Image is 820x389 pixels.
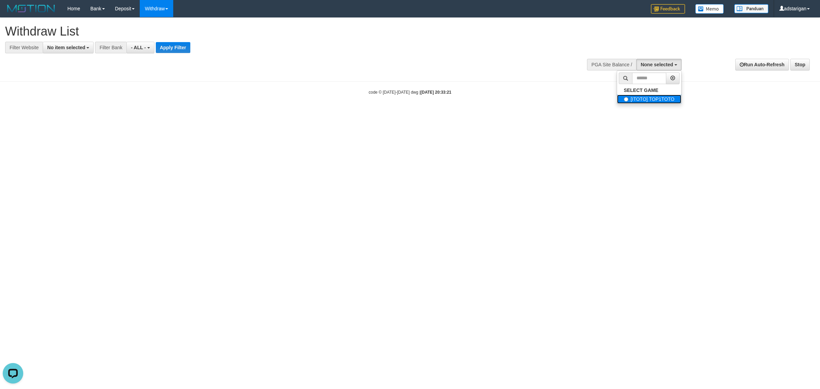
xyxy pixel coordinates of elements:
input: [ITOTO] TOP1TOTO [624,97,628,102]
small: code © [DATE]-[DATE] dwg | [369,90,451,95]
button: None selected [636,59,682,70]
button: - ALL - [126,42,154,53]
label: [ITOTO] TOP1TOTO [617,95,681,104]
span: - ALL - [131,45,146,50]
button: Open LiveChat chat widget [3,3,23,23]
span: None selected [641,62,673,67]
div: Filter Bank [95,42,126,53]
button: No item selected [43,42,94,53]
a: Run Auto-Refresh [735,59,789,70]
h1: Withdraw List [5,25,540,38]
button: Apply Filter [156,42,190,53]
div: Filter Website [5,42,43,53]
strong: [DATE] 20:33:21 [421,90,451,95]
span: No item selected [47,45,85,50]
div: PGA Site Balance / [587,59,636,70]
img: Feedback.jpg [651,4,685,14]
img: MOTION_logo.png [5,3,57,14]
img: Button%20Memo.svg [695,4,724,14]
a: Stop [790,59,810,70]
img: panduan.png [734,4,768,13]
a: SELECT GAME [617,86,681,95]
b: SELECT GAME [624,88,658,93]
